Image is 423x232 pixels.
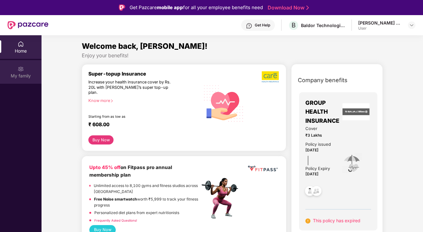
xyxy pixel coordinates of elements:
img: svg+xml;base64,PHN2ZyB4bWxucz0iaHR0cDovL3d3dy53My5vcmcvMjAwMC9zdmciIHdpZHRoPSI0OC45NDMiIGhlaWdodD... [309,184,324,200]
span: [DATE] [305,172,319,176]
img: svg+xml;base64,PHN2ZyBpZD0iRHJvcGRvd24tMzJ4MzIiIHhtbG5zPSJodHRwOi8vd3d3LnczLm9yZy8yMDAwL3N2ZyIgd2... [409,23,414,28]
button: Buy Now [88,135,114,144]
img: fpp.png [200,176,244,220]
img: svg+xml;base64,PHN2ZyBpZD0iSG9tZSIgeG1sbnM9Imh0dHA6Ly93d3cudzMub3JnLzIwMDAvc3ZnIiB3aWR0aD0iMjAiIG... [18,41,24,47]
div: Know more [88,98,196,103]
img: b5dec4f62d2307b9de63beb79f102df3.png [262,71,280,83]
div: Get Pazcare for all your employee benefits need [130,4,263,11]
div: [PERSON_NAME] Trilokinath [358,20,402,26]
img: svg+xml;base64,PHN2ZyB3aWR0aD0iMjAiIGhlaWdodD0iMjAiIHZpZXdCb3g9IjAgMCAyMCAyMCIgZmlsbD0ibm9uZSIgeG... [18,66,24,72]
div: ₹ 608.00 [88,122,193,129]
div: Get Help [255,23,270,28]
img: svg+xml;base64,PHN2ZyB4bWxucz0iaHR0cDovL3d3dy53My5vcmcvMjAwMC9zdmciIHdpZHRoPSIxNiIgaGVpZ2h0PSIxNi... [305,218,310,224]
span: Cover [305,125,333,132]
div: Policy issued [305,141,331,147]
span: This policy has expired [313,218,360,223]
div: Starting from as low as [88,115,173,119]
span: right [110,99,114,103]
div: Super-topup Insurance [88,71,200,77]
a: Frequently Asked Questions! [94,218,137,222]
b: Upto 45% off [89,164,120,170]
img: svg+xml;base64,PHN2ZyBpZD0iSGVscC0zMngzMiIgeG1sbnM9Imh0dHA6Ly93d3cudzMub3JnLzIwMDAvc3ZnIiB3aWR0aD... [246,23,252,29]
img: New Pazcare Logo [8,21,48,29]
img: Logo [119,4,125,11]
div: Policy Expiry [305,165,330,172]
span: [DATE] [305,148,319,152]
img: fppp.png [247,164,278,173]
div: Baldor Technologies Private Limited [301,22,345,28]
a: Download Now [268,4,307,11]
span: Welcome back, [PERSON_NAME]! [82,42,208,51]
img: svg+xml;base64,PHN2ZyB4bWxucz0iaHR0cDovL3d3dy53My5vcmcvMjAwMC9zdmciIHdpZHRoPSI0OC45NDMiIGhlaWdodD... [302,184,318,200]
span: ₹3 Lakhs [305,133,333,139]
b: on Fitpass pro annual membership plan [89,164,172,178]
span: B [292,21,296,29]
strong: mobile app [157,4,183,10]
div: Enjoy your benefits! [82,52,383,59]
strong: Free Noise smartwatch [94,197,137,201]
p: worth ₹5,999 to track your fitness progress [94,196,200,208]
img: svg+xml;base64,PHN2ZyB4bWxucz0iaHR0cDovL3d3dy53My5vcmcvMjAwMC9zdmciIHhtbG5zOnhsaW5rPSJodHRwOi8vd3... [200,79,248,127]
img: Stroke [306,4,309,11]
div: Increase your health insurance cover by Rs. 20L with [PERSON_NAME]’s super top-up plan. [88,80,173,96]
img: insurerLogo [342,103,370,120]
p: Unlimited access to 8,100 gyms and fitness studios across [GEOGRAPHIC_DATA] [94,183,200,195]
span: Company benefits [298,76,348,85]
div: User [358,26,402,31]
span: GROUP HEALTH INSURANCE [305,99,341,125]
p: Personalized diet plans from expert nutritionists [94,210,179,216]
img: icon [342,153,362,174]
